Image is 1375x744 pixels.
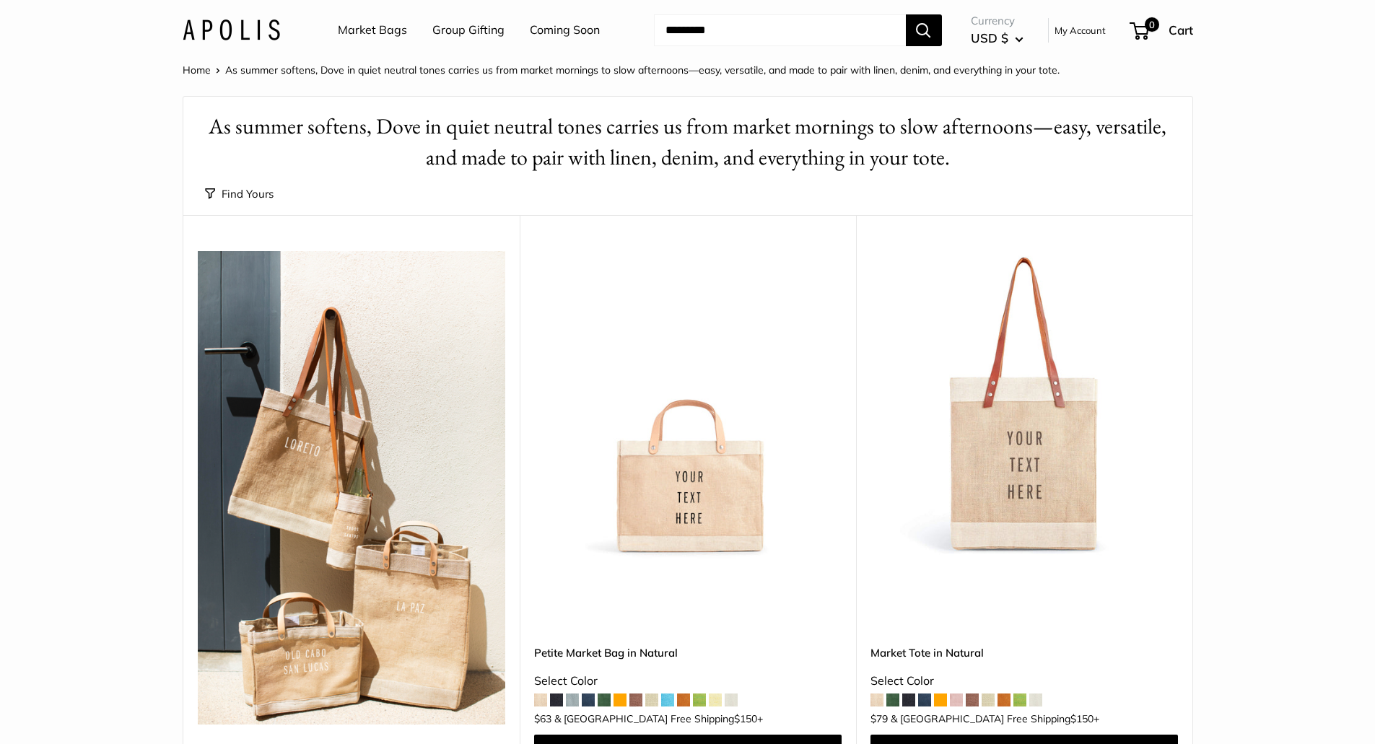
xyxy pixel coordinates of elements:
a: My Account [1055,22,1106,39]
nav: Breadcrumb [183,61,1060,79]
a: description_Make it yours with custom printed text.description_The Original Market bag in its 4 n... [870,251,1178,559]
button: USD $ [971,27,1023,50]
a: Market Bags [338,19,407,41]
span: $79 [870,712,888,725]
span: Cart [1169,22,1193,38]
img: description_Make it yours with custom printed text. [870,251,1178,559]
span: As summer softens, Dove in quiet neutral tones carries us from market mornings to slow afternoons... [225,64,1060,76]
span: & [GEOGRAPHIC_DATA] Free Shipping + [554,714,763,724]
span: $150 [1070,712,1094,725]
div: Select Color [534,670,842,692]
button: Search [906,14,942,46]
div: Select Color [870,670,1178,692]
img: Petite Market Bag in Natural [534,251,842,559]
span: $63 [534,712,551,725]
img: Apolis [183,19,280,40]
a: Home [183,64,211,76]
span: USD $ [971,30,1008,45]
span: 0 [1144,17,1158,32]
a: Petite Market Bag in Naturaldescription_Effortless style that elevates every moment [534,251,842,559]
button: Find Yours [205,184,274,204]
a: Group Gifting [432,19,505,41]
span: & [GEOGRAPHIC_DATA] Free Shipping + [891,714,1099,724]
a: Petite Market Bag in Natural [534,644,842,661]
img: Our summer collection was captured in Todos Santos, where time slows down and color pops. [198,251,505,725]
span: Currency [971,11,1023,31]
a: Coming Soon [530,19,600,41]
a: Market Tote in Natural [870,644,1178,661]
a: 0 Cart [1131,19,1193,42]
h1: As summer softens, Dove in quiet neutral tones carries us from market mornings to slow afternoons... [205,111,1171,173]
input: Search... [654,14,906,46]
span: $150 [734,712,757,725]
